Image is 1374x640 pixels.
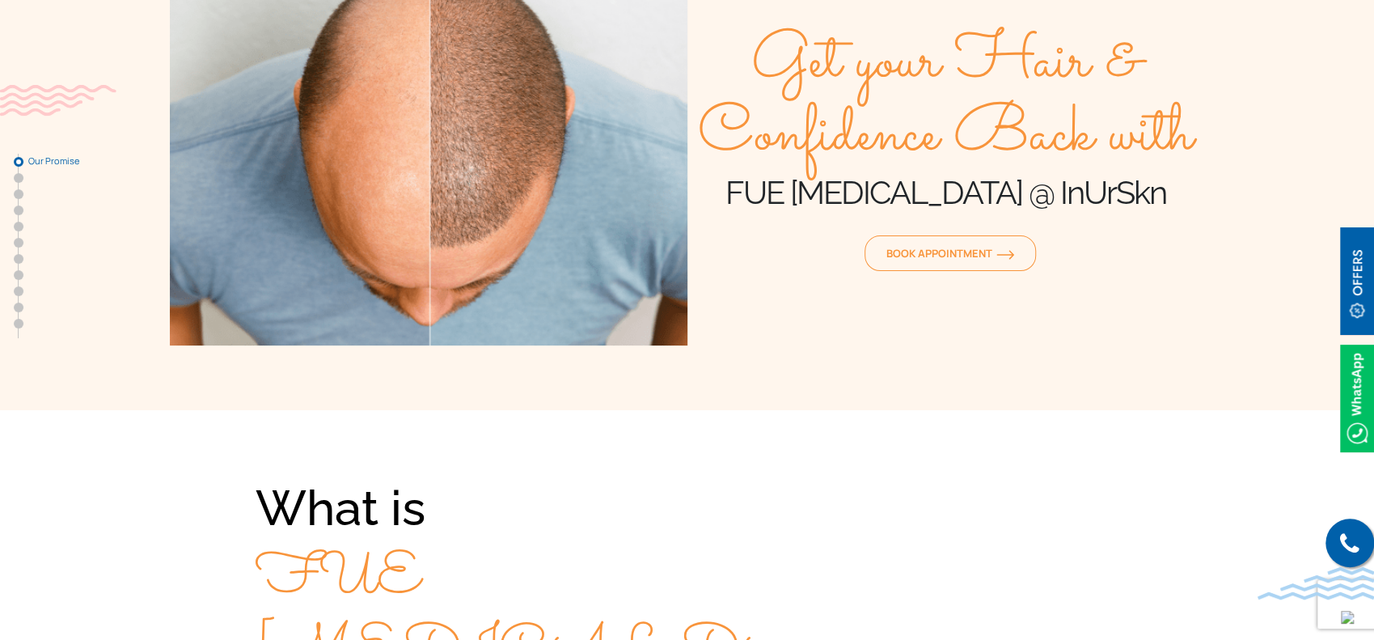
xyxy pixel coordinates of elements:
[865,235,1036,271] a: Book Appointmentorange-arrow
[996,250,1014,260] img: orange-arrow
[1258,567,1374,600] img: bluewave
[1340,345,1374,452] img: Whatsappicon
[687,27,1205,172] span: Get your Hair & Confidence Back with
[687,172,1205,213] h1: FUE [MEDICAL_DATA] @ InUrSkn
[886,246,1014,261] span: Book Appointment
[28,156,109,166] span: Our Promise
[1340,388,1374,405] a: Whatsappicon
[14,157,23,167] a: Our Promise
[1341,611,1354,624] img: up-blue-arrow.svg
[1340,227,1374,335] img: offerBt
